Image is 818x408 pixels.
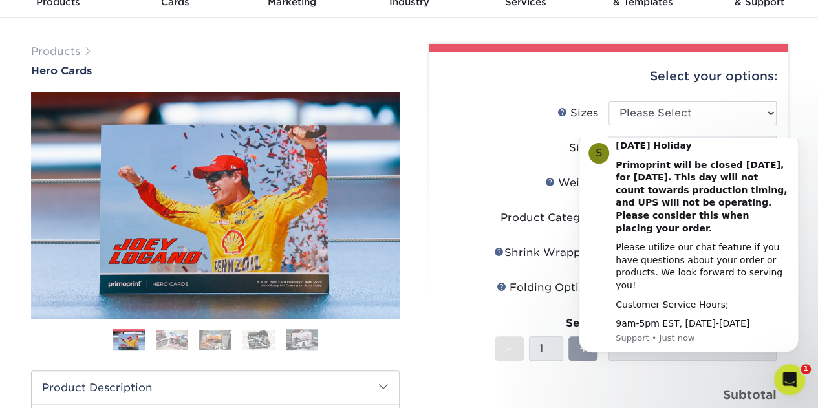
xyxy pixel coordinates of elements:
img: Hero Cards 02 [156,330,188,350]
div: Profile image for Support [29,5,50,26]
div: Weight [545,175,598,191]
div: Please utilize our chat feature if you have questions about your order or products. We look forwa... [56,103,230,154]
div: Message content [56,2,230,193]
a: Products [31,45,80,58]
div: Shrink Wrapping [494,245,598,261]
div: Product Category [500,210,598,226]
b: Primoprint will be closed [DATE], for [DATE]. This day will not count towards production timing, ... [56,22,228,96]
div: Folding Options [497,280,598,295]
p: Message from Support, sent Just now [56,195,230,206]
img: Hero Cards 05 [286,328,318,351]
iframe: Intercom notifications message [559,138,818,373]
span: 1 [801,364,811,374]
img: Hero Cards 03 [199,330,231,350]
strong: Subtotal [723,387,777,402]
a: Hero Cards [31,65,400,77]
img: Hero Cards 01 [31,90,400,321]
div: Select your options: [440,52,777,101]
span: - [506,339,512,358]
div: 9am-5pm EST, [DATE]-[DATE] [56,180,230,193]
div: Customer Service Hours; [56,161,230,174]
b: [DATE] Holiday [56,3,132,13]
div: Sets [495,316,598,331]
img: Hero Cards 01 [113,331,145,351]
h2: Product Description [32,371,399,404]
img: Hero Cards 04 [242,330,275,350]
div: Sizes [557,105,598,121]
iframe: Intercom live chat [774,364,805,395]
